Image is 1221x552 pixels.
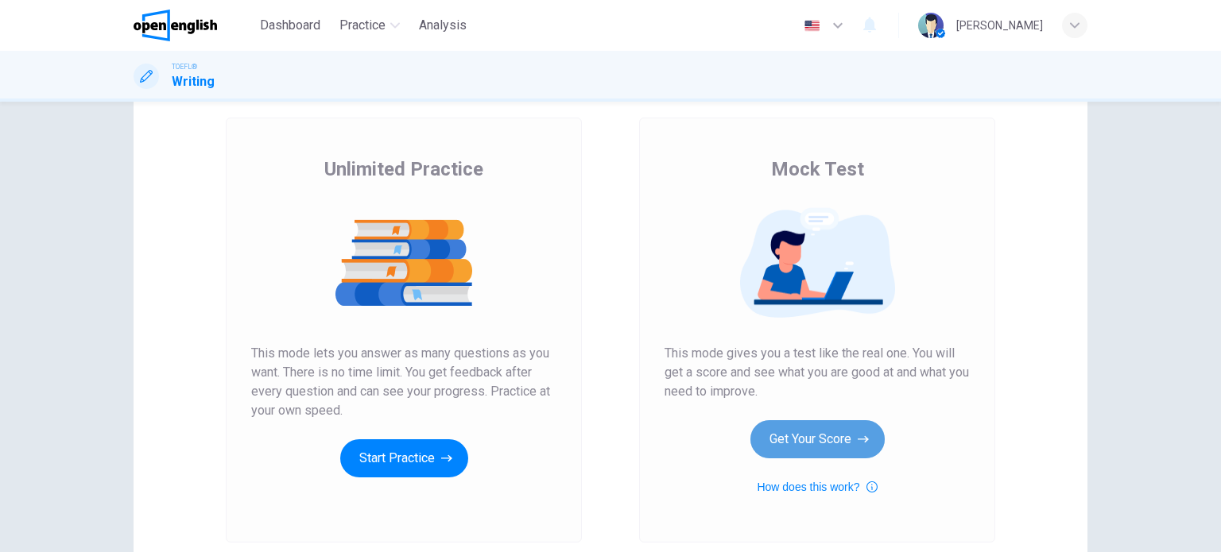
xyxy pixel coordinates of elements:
img: Profile picture [918,13,944,38]
span: Dashboard [260,16,320,35]
span: Practice [339,16,386,35]
span: TOEFL® [172,61,197,72]
span: This mode gives you a test like the real one. You will get a score and see what you are good at a... [665,344,970,401]
button: Dashboard [254,11,327,40]
button: Analysis [413,11,473,40]
img: en [802,20,822,32]
span: Unlimited Practice [324,156,483,182]
span: This mode lets you answer as many questions as you want. There is no time limit. You get feedback... [251,344,556,420]
button: How does this work? [757,477,877,496]
span: Analysis [419,16,467,35]
a: OpenEnglish logo [134,10,254,41]
div: [PERSON_NAME] [956,16,1043,35]
button: Start Practice [340,439,468,477]
h1: Writing [172,72,215,91]
button: Get Your Score [750,420,885,458]
img: OpenEnglish logo [134,10,217,41]
span: Mock Test [771,156,864,182]
button: Practice [333,11,406,40]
